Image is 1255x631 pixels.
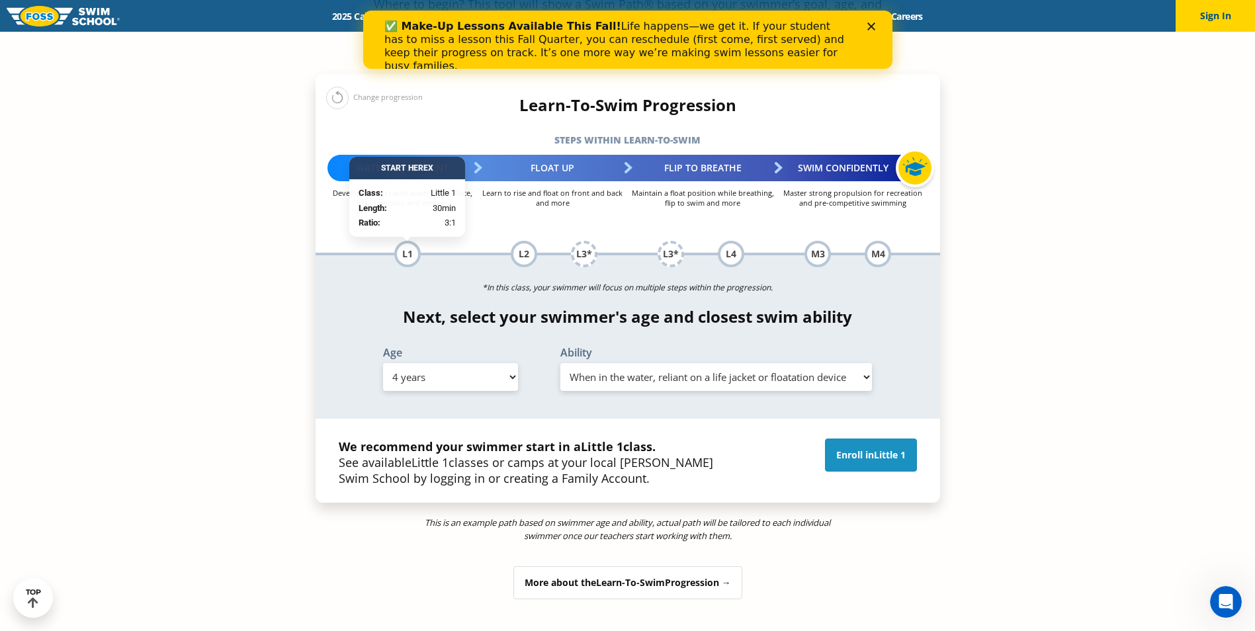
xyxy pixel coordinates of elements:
p: Develop comfort with water on the face, submersion and more [327,188,478,208]
div: L1 [394,241,421,267]
span: 3:1 [445,216,456,230]
b: ✅ Make-Up Lessons Available This Fall! [21,9,258,22]
div: Start Here [349,157,465,179]
a: Blog [838,10,879,22]
a: About [PERSON_NAME] [575,10,698,22]
span: 30min [433,202,456,215]
div: L2 [511,241,537,267]
a: Schools [404,10,459,22]
a: Enroll inLittle 1 [825,439,917,472]
span: Little 1 [411,454,449,470]
div: Float Up [478,155,628,181]
p: Master strong propulsion for recreation and pre-competitive swimming [778,188,928,208]
div: M4 [865,241,891,267]
div: Close [504,12,517,20]
div: TOP [26,588,41,609]
div: M3 [804,241,831,267]
span: X [428,163,433,173]
div: Swim Confidently [778,155,928,181]
a: Swim Path® Program [459,10,575,22]
div: More about the Progression → [513,566,742,599]
strong: Length: [359,203,387,213]
span: Little 1 [431,187,456,200]
a: Swim Like [PERSON_NAME] [698,10,838,22]
p: This is an example path based on swimmer age and ability, actual path will be tailored to each in... [421,516,834,542]
h4: Learn-To-Swim Progression [316,96,940,114]
div: L4 [718,241,744,267]
h5: Steps within Learn-to-Swim [316,131,940,149]
h4: Next, select your swimmer's age and closest swim ability [316,308,940,326]
p: *In this class, your swimmer will focus on multiple steps within the progression. [316,278,940,297]
p: Learn to rise and float on front and back and more [478,188,628,208]
strong: Ratio: [359,218,380,228]
strong: We recommend your swimmer start in a class. [339,439,656,454]
iframe: Intercom live chat [1210,586,1242,618]
iframe: Intercom live chat banner [363,11,892,69]
div: Life happens—we get it. If your student has to miss a lesson this Fall Quarter, you can reschedul... [21,9,487,62]
span: Little 1 [874,448,906,461]
div: Flip to Breathe [628,155,778,181]
strong: Class: [359,188,383,198]
span: Little 1 [581,439,623,454]
p: See available classes or camps at your local [PERSON_NAME] Swim School by logging in or creating ... [339,439,720,486]
div: Water Adjustment [327,155,478,181]
p: Maintain a float position while breathing, flip to swim and more [628,188,778,208]
span: Learn-To-Swim [596,576,665,589]
label: Age [383,347,518,358]
a: 2025 Calendar [321,10,404,22]
img: FOSS Swim School Logo [7,6,120,26]
label: Ability [560,347,873,358]
div: Change progression [326,86,423,109]
a: Careers [879,10,934,22]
